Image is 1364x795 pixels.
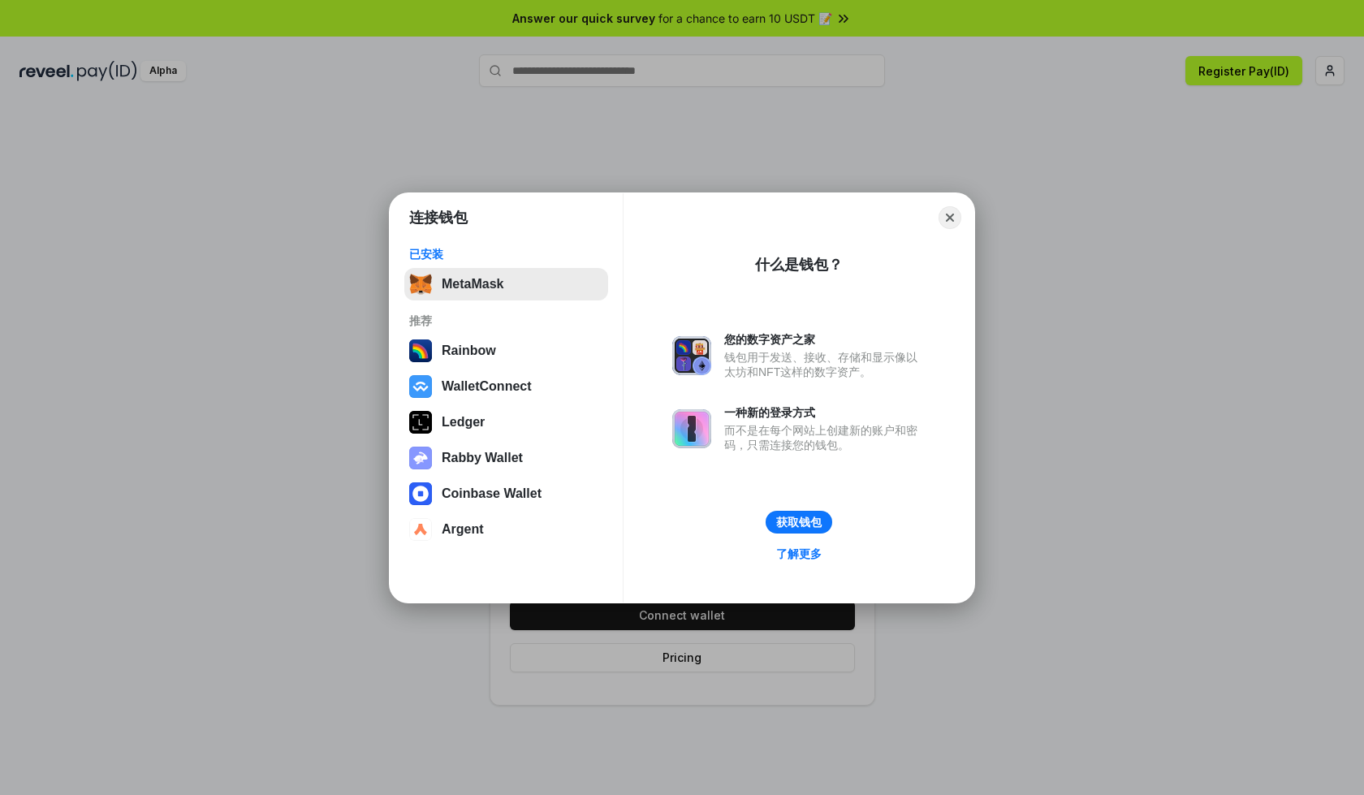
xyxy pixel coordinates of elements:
[442,451,523,465] div: Rabby Wallet
[404,442,608,474] button: Rabby Wallet
[409,339,432,362] img: svg+xml,%3Csvg%20width%3D%22120%22%20height%3D%22120%22%20viewBox%3D%220%200%20120%20120%22%20fil...
[724,423,926,452] div: 而不是在每个网站上创建新的账户和密码，只需连接您的钱包。
[939,206,961,229] button: Close
[724,405,926,420] div: 一种新的登录方式
[672,409,711,448] img: svg+xml,%3Csvg%20xmlns%3D%22http%3A%2F%2Fwww.w3.org%2F2000%2Fsvg%22%20fill%3D%22none%22%20viewBox...
[755,255,843,274] div: 什么是钱包？
[404,268,608,300] button: MetaMask
[442,343,496,358] div: Rainbow
[409,313,603,328] div: 推荐
[404,370,608,403] button: WalletConnect
[442,415,485,430] div: Ledger
[776,547,822,561] div: 了解更多
[409,247,603,261] div: 已安装
[724,350,926,379] div: 钱包用于发送、接收、存储和显示像以太坊和NFT这样的数字资产。
[409,273,432,296] img: svg+xml,%3Csvg%20fill%3D%22none%22%20height%3D%2233%22%20viewBox%3D%220%200%2035%2033%22%20width%...
[672,336,711,375] img: svg+xml,%3Csvg%20xmlns%3D%22http%3A%2F%2Fwww.w3.org%2F2000%2Fsvg%22%20fill%3D%22none%22%20viewBox...
[724,332,926,347] div: 您的数字资产之家
[409,375,432,398] img: svg+xml,%3Csvg%20width%3D%2228%22%20height%3D%2228%22%20viewBox%3D%220%200%2028%2028%22%20fill%3D...
[766,543,831,564] a: 了解更多
[442,522,484,537] div: Argent
[404,477,608,510] button: Coinbase Wallet
[404,513,608,546] button: Argent
[404,406,608,439] button: Ledger
[442,277,503,292] div: MetaMask
[409,208,468,227] h1: 连接钱包
[409,411,432,434] img: svg+xml,%3Csvg%20xmlns%3D%22http%3A%2F%2Fwww.w3.org%2F2000%2Fsvg%22%20width%3D%2228%22%20height%3...
[409,518,432,541] img: svg+xml,%3Csvg%20width%3D%2228%22%20height%3D%2228%22%20viewBox%3D%220%200%2028%2028%22%20fill%3D...
[766,511,832,534] button: 获取钱包
[404,335,608,367] button: Rainbow
[442,486,542,501] div: Coinbase Wallet
[776,515,822,529] div: 获取钱包
[409,447,432,469] img: svg+xml,%3Csvg%20xmlns%3D%22http%3A%2F%2Fwww.w3.org%2F2000%2Fsvg%22%20fill%3D%22none%22%20viewBox...
[442,379,532,394] div: WalletConnect
[409,482,432,505] img: svg+xml,%3Csvg%20width%3D%2228%22%20height%3D%2228%22%20viewBox%3D%220%200%2028%2028%22%20fill%3D...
